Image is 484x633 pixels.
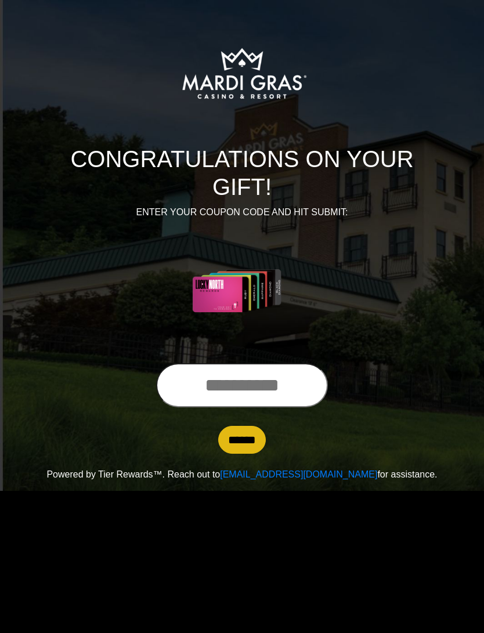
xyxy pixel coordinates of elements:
[42,145,442,201] h1: CONGRATULATIONS ON YOUR GIFT!
[139,15,345,131] img: Logo
[46,469,437,479] span: Powered by Tier Rewards™. Reach out to for assistance.
[220,469,377,479] a: [EMAIL_ADDRESS][DOMAIN_NAME]
[42,205,442,219] p: ENTER YOUR COUPON CODE AND HIT SUBMIT:
[165,233,320,349] img: Center Image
